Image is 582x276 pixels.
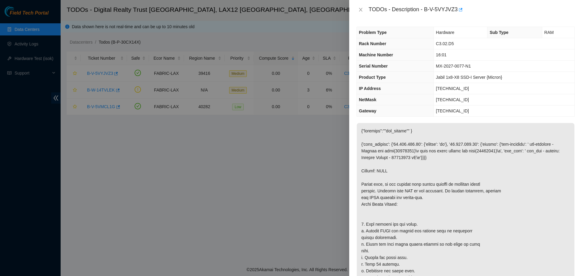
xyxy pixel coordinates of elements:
span: Machine Number [359,52,393,57]
span: [TECHNICAL_ID] [436,97,469,102]
span: IP Address [359,86,381,91]
span: Problem Type [359,30,387,35]
span: close [358,7,363,12]
span: [TECHNICAL_ID] [436,108,469,113]
div: TODOs - Description - B-V-5VYJVZ3 [369,5,575,15]
span: Sub Type [490,30,508,35]
span: RAM [544,30,554,35]
span: 16:01 [436,52,447,57]
span: MX-2027-0077-N1 [436,64,471,68]
span: C3.02.D5 [436,41,454,46]
span: Rack Number [359,41,386,46]
span: Jabil 1x8-X8 SSD-I Server {Micron} [436,75,502,80]
span: [TECHNICAL_ID] [436,86,469,91]
span: Gateway [359,108,376,113]
span: Serial Number [359,64,388,68]
button: Close [356,7,365,13]
span: Product Type [359,75,386,80]
span: Hardware [436,30,454,35]
span: NetMask [359,97,376,102]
